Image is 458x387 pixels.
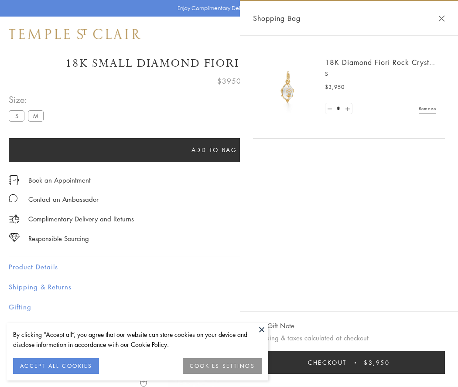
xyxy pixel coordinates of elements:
span: Checkout [308,358,347,367]
span: $3950 [217,75,241,87]
img: Temple St. Clair [9,29,140,39]
label: M [28,110,44,121]
button: Gifting [9,297,449,317]
a: Set quantity to 2 [343,103,352,114]
label: S [9,110,24,121]
button: COOKIES SETTINGS [183,358,262,374]
a: Set quantity to 0 [325,103,334,114]
button: Add to bag [9,138,420,162]
img: icon_sourcing.svg [9,233,20,242]
div: Responsible Sourcing [28,233,89,244]
p: Enjoy Complimentary Delivery & Returns [178,4,277,13]
button: Add Gift Note [253,320,294,331]
img: icon_appointment.svg [9,175,19,185]
p: S [325,70,436,78]
img: MessageIcon-01_2.svg [9,194,17,203]
button: ACCEPT ALL COOKIES [13,358,99,374]
img: icon_delivery.svg [9,214,20,224]
button: Shipping & Returns [9,277,449,297]
p: Shipping & taxes calculated at checkout [253,333,445,343]
span: Size: [9,92,47,107]
span: $3,950 [325,83,345,92]
button: Close Shopping Bag [438,15,445,22]
p: Complimentary Delivery and Returns [28,214,134,224]
button: Checkout $3,950 [253,351,445,374]
div: By clicking “Accept all”, you agree that our website can store cookies on your device and disclos... [13,329,262,350]
span: Add to bag [191,145,237,155]
span: Shopping Bag [253,13,301,24]
span: $3,950 [364,358,390,367]
img: P51889-E11FIORI [262,61,314,113]
button: Product Details [9,257,449,277]
h1: 18K Small Diamond Fiori Rock Crystal Amulet [9,56,449,71]
a: Book an Appointment [28,175,91,185]
a: Remove [419,104,436,113]
div: Contact an Ambassador [28,194,99,205]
